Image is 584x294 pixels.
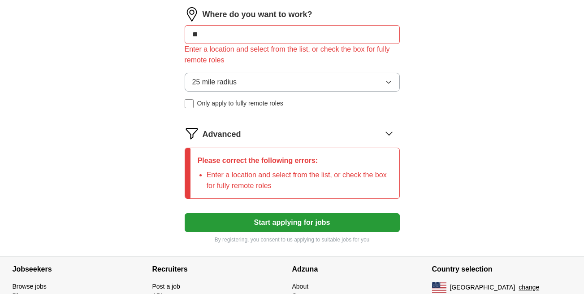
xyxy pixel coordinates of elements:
[203,128,241,140] span: Advanced
[207,170,392,191] li: Enter a location and select from the list, or check the box for fully remote roles
[185,213,400,232] button: Start applying for jobs
[192,77,237,88] span: 25 mile radius
[197,99,283,108] span: Only apply to fully remote roles
[198,155,392,166] p: Please correct the following errors:
[432,282,446,293] img: US flag
[185,73,400,92] button: 25 mile radius
[185,99,194,108] input: Only apply to fully remote roles
[450,283,515,292] span: [GEOGRAPHIC_DATA]
[185,7,199,22] img: location.png
[519,283,539,292] button: change
[185,236,400,244] p: By registering, you consent to us applying to suitable jobs for you
[13,283,47,290] a: Browse jobs
[432,257,572,282] h4: Country selection
[185,44,400,66] div: Enter a location and select from the list, or check the box for fully remote roles
[203,9,312,21] label: Where do you want to work?
[185,126,199,140] img: filter
[152,283,180,290] a: Post a job
[292,283,309,290] a: About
